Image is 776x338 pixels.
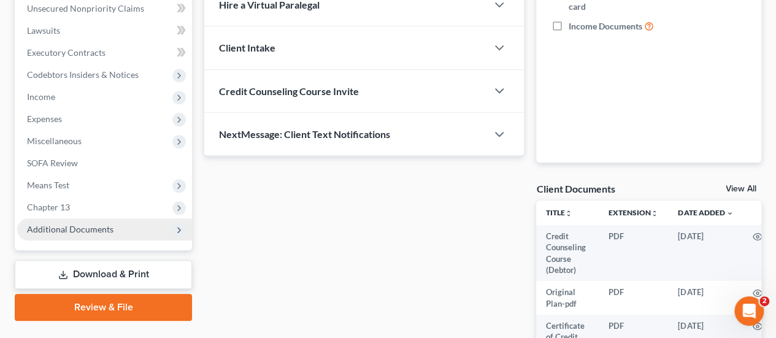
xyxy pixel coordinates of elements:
[609,208,658,217] a: Extensionunfold_more
[17,42,192,64] a: Executory Contracts
[27,224,113,234] span: Additional Documents
[15,260,192,289] a: Download & Print
[27,47,106,58] span: Executory Contracts
[27,69,139,80] span: Codebtors Insiders & Notices
[27,3,144,13] span: Unsecured Nonpriority Claims
[536,225,599,282] td: Credit Counseling Course (Debtor)
[734,296,764,326] iframe: Intercom live chat
[726,210,733,217] i: expand_more
[219,128,390,140] span: NextMessage: Client Text Notifications
[17,152,192,174] a: SOFA Review
[27,136,82,146] span: Miscellaneous
[726,185,756,193] a: View All
[27,202,70,212] span: Chapter 13
[536,281,599,315] td: Original Plan-pdf
[17,20,192,42] a: Lawsuits
[668,225,743,282] td: [DATE]
[599,225,668,282] td: PDF
[678,208,733,217] a: Date Added expand_more
[27,25,60,36] span: Lawsuits
[599,281,668,315] td: PDF
[565,210,572,217] i: unfold_more
[27,180,69,190] span: Means Test
[568,20,642,33] span: Income Documents
[668,281,743,315] td: [DATE]
[546,208,572,217] a: Titleunfold_more
[651,210,658,217] i: unfold_more
[219,85,359,97] span: Credit Counseling Course Invite
[27,91,55,102] span: Income
[219,42,275,53] span: Client Intake
[15,294,192,321] a: Review & File
[27,158,78,168] span: SOFA Review
[27,113,62,124] span: Expenses
[759,296,769,306] span: 2
[536,182,615,195] div: Client Documents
